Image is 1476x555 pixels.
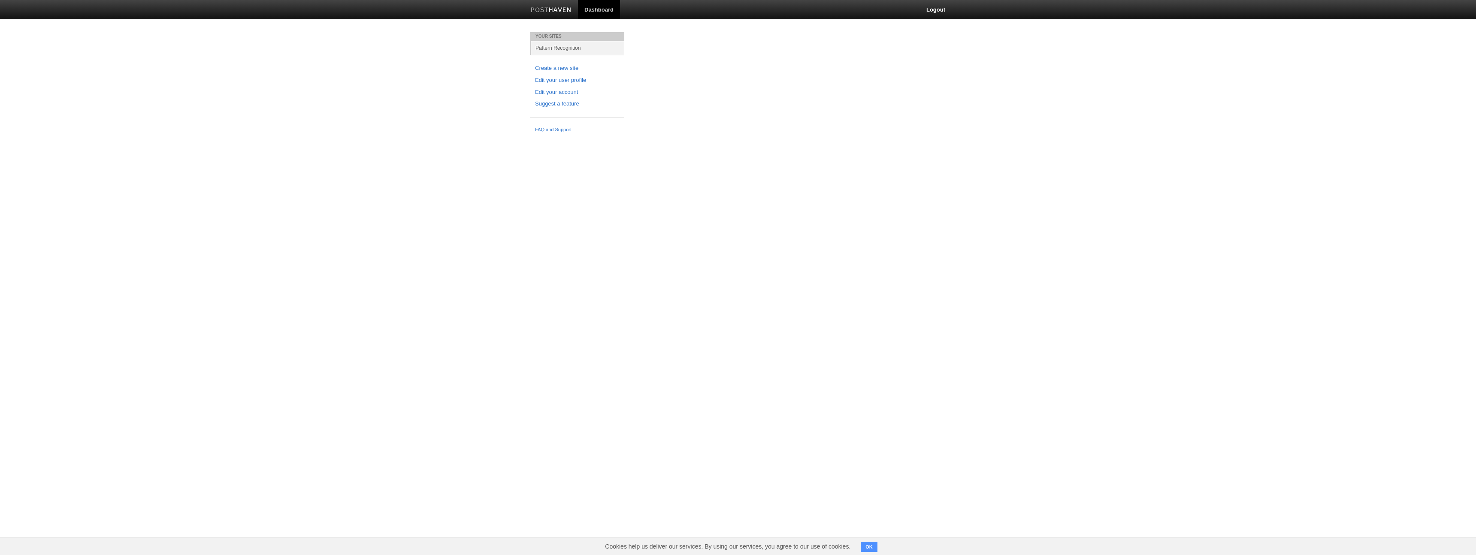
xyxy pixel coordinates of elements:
[531,7,572,14] img: Posthaven-bar
[861,542,877,552] button: OK
[535,100,619,109] a: Suggest a feature
[535,126,619,134] a: FAQ and Support
[535,88,619,97] a: Edit your account
[531,41,624,55] a: Pattern Recognition
[530,32,624,41] li: Your Sites
[596,538,859,555] span: Cookies help us deliver our services. By using our services, you agree to our use of cookies.
[535,76,619,85] a: Edit your user profile
[535,64,619,73] a: Create a new site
